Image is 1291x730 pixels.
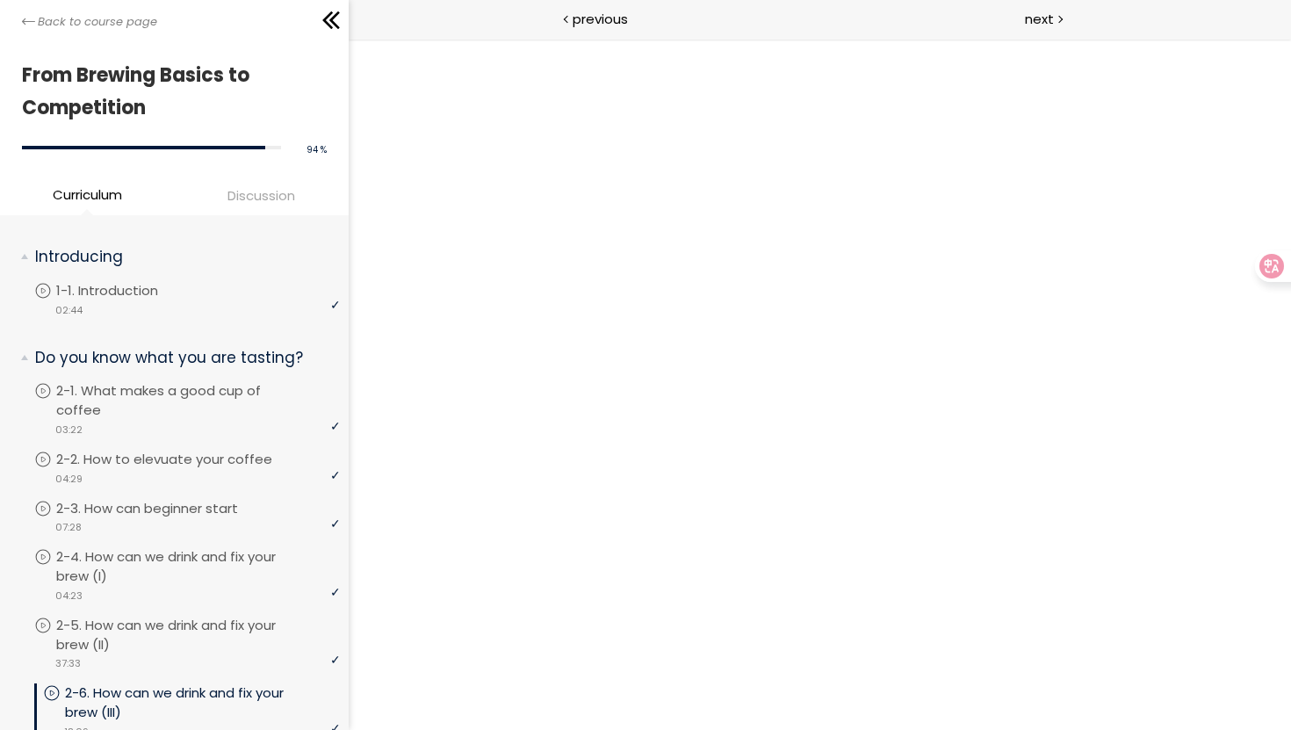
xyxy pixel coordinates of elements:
[55,472,83,487] span: 04:29
[1025,9,1054,29] span: next
[38,13,157,31] span: Back to course page
[55,589,83,604] span: 04:23
[55,656,81,671] span: 37:33
[22,13,157,31] a: Back to course page
[56,499,273,518] p: 2-3. How can beginner start
[56,381,340,420] p: 2-1. What makes a good cup of coffee
[56,616,340,654] p: 2-5. How can we drink and fix your brew (II)
[55,423,83,437] span: 03:22
[307,143,327,156] span: 94 %
[227,185,295,206] span: Discussion
[22,59,318,125] h1: From Brewing Basics to Competition
[573,9,628,29] span: previous
[65,683,340,722] p: 2-6. How can we drink and fix your brew (III)
[55,520,82,535] span: 07:28
[56,450,307,469] p: 2-2. How to elevuate your coffee
[56,281,193,300] p: 1-1. Introduction
[56,547,340,586] p: 2-4. How can we drink and fix your brew (I)
[35,246,327,268] p: Introducing
[53,184,122,205] span: Curriculum
[35,347,327,369] p: Do you know what you are tasting?
[55,303,83,318] span: 02:44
